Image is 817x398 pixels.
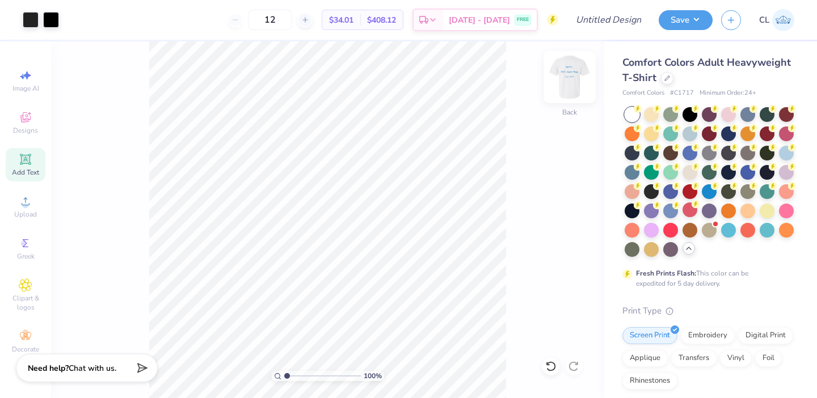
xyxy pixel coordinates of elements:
div: This color can be expedited for 5 day delivery. [636,268,776,289]
input: – – [248,10,292,30]
div: Applique [622,350,668,367]
div: Screen Print [622,327,677,344]
a: CL [759,9,794,31]
div: Foil [755,350,782,367]
img: Claire Lee [772,9,794,31]
span: Clipart & logos [6,294,45,312]
span: Greek [17,252,35,261]
span: Comfort Colors [622,88,664,98]
strong: Need help? [28,363,69,374]
div: Transfers [671,350,717,367]
span: Comfort Colors Adult Heavyweight T-Shirt [622,56,791,84]
span: 100 % [364,371,382,381]
div: Digital Print [738,327,793,344]
div: Rhinestones [622,372,677,389]
span: Chat with us. [69,363,116,374]
span: $34.01 [329,14,353,26]
div: Vinyl [720,350,752,367]
span: Add Text [12,168,39,177]
span: [DATE] - [DATE] [449,14,510,26]
img: Back [547,54,592,100]
div: Embroidery [681,327,735,344]
div: Back [562,107,577,117]
span: CL [759,14,769,27]
span: Upload [14,210,37,219]
span: Image AI [12,84,39,93]
span: Minimum Order: 24 + [700,88,756,98]
span: FREE [517,16,529,24]
span: # C1717 [670,88,694,98]
span: Decorate [12,345,39,354]
span: $408.12 [367,14,396,26]
div: Print Type [622,304,794,317]
strong: Fresh Prints Flash: [636,269,696,278]
span: Designs [13,126,38,135]
button: Save [659,10,713,30]
input: Untitled Design [567,9,650,31]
